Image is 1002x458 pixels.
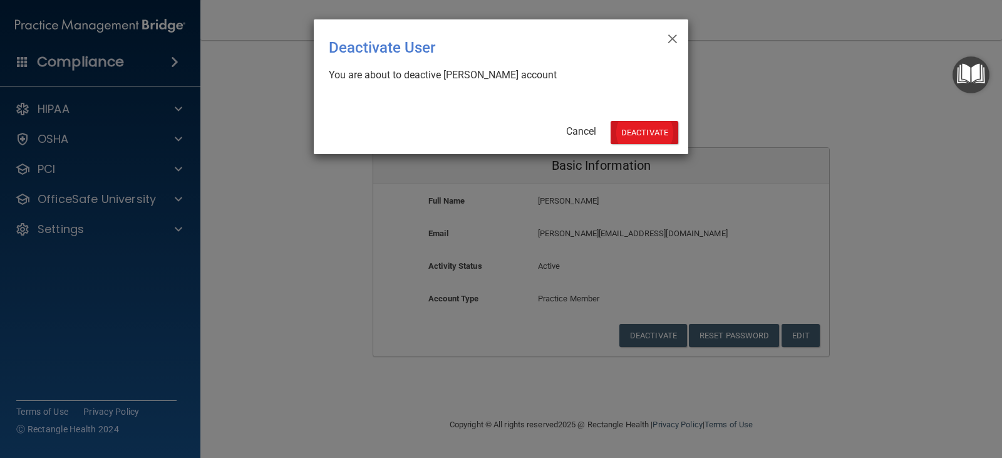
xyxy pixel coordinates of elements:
[667,24,678,49] span: ×
[329,68,663,82] div: You are about to deactive [PERSON_NAME] account
[611,121,678,144] button: Deactivate
[329,29,622,66] div: Deactivate User
[566,125,596,137] a: Cancel
[953,56,989,93] button: Open Resource Center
